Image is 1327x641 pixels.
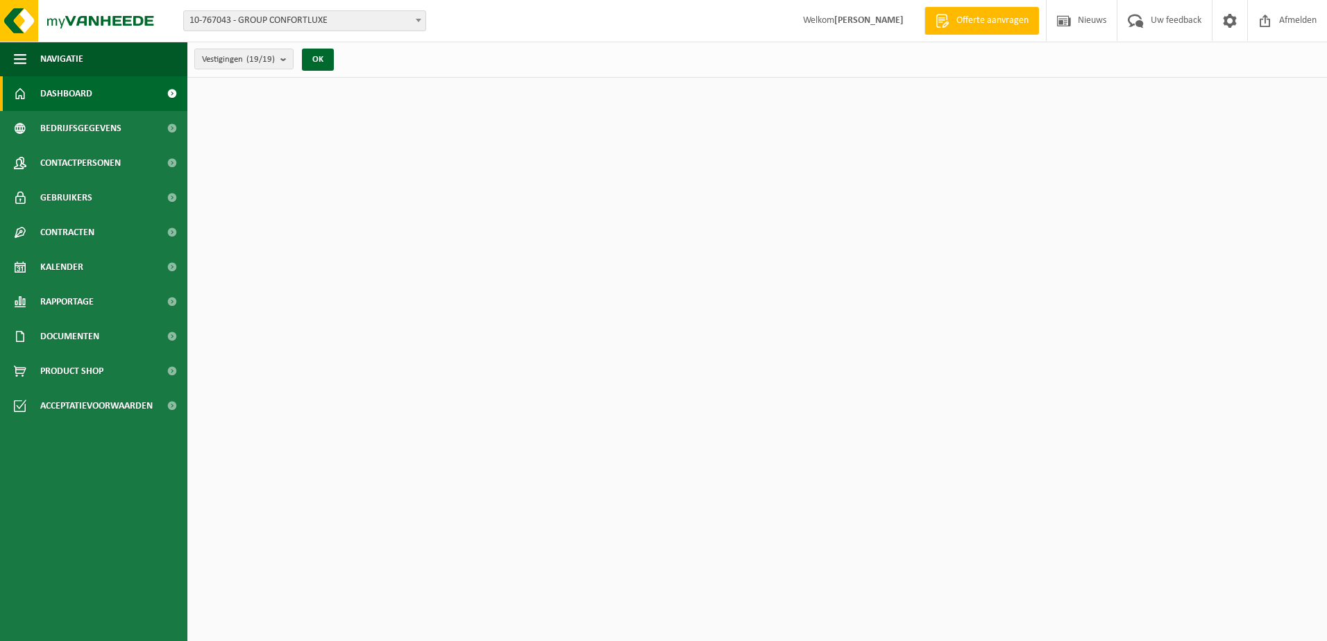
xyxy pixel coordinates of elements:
[40,388,153,423] span: Acceptatievoorwaarden
[924,7,1039,35] a: Offerte aanvragen
[40,354,103,388] span: Product Shop
[834,15,904,26] strong: [PERSON_NAME]
[40,250,83,284] span: Kalender
[40,180,92,215] span: Gebruikers
[40,76,92,111] span: Dashboard
[953,14,1032,28] span: Offerte aanvragen
[40,146,121,180] span: Contactpersonen
[246,55,275,64] count: (19/19)
[40,284,94,319] span: Rapportage
[40,215,94,250] span: Contracten
[184,11,425,31] span: 10-767043 - GROUP CONFORTLUXE
[194,49,294,69] button: Vestigingen(19/19)
[40,319,99,354] span: Documenten
[183,10,426,31] span: 10-767043 - GROUP CONFORTLUXE
[40,111,121,146] span: Bedrijfsgegevens
[202,49,275,70] span: Vestigingen
[302,49,334,71] button: OK
[40,42,83,76] span: Navigatie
